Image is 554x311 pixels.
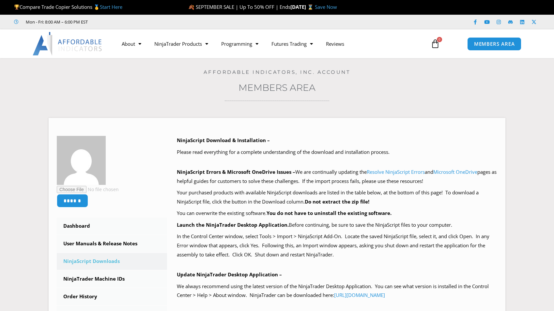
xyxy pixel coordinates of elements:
a: Resolve NinjaScript Errors [367,169,425,175]
a: 0 [421,34,450,53]
nav: Menu [115,36,423,51]
b: Update NinjaTrader Desktop Application – [177,271,282,278]
p: In the Control Center window, select Tools > Import > NinjaScript Add-On. Locate the saved NinjaS... [177,232,498,259]
img: 0295e4c254f11d163e51805c7117235a000e19e3392823d969fb820eb8545a9e [57,136,106,185]
iframe: Customer reviews powered by Trustpilot [97,19,195,25]
a: Microsoft OneDrive [433,169,477,175]
strong: [DATE] ⌛ [290,4,315,10]
a: Save Now [315,4,337,10]
a: NinjaScript Downloads [57,253,167,270]
a: [URL][DOMAIN_NAME] [334,292,385,298]
p: We always recommend using the latest version of the NinjaTrader Desktop Application. You can see ... [177,282,498,300]
a: Futures Trading [265,36,319,51]
p: We are continually updating the and pages as helpful guides for customers to solve these challeng... [177,168,498,186]
a: Reviews [319,36,351,51]
a: Programming [215,36,265,51]
a: User Manuals & Release Notes [57,235,167,252]
b: NinjaScript Errors & Microsoft OneDrive Issues – [177,169,295,175]
a: Dashboard [57,218,167,235]
a: NinjaTrader Products [148,36,215,51]
a: About [115,36,148,51]
span: 0 [437,37,442,42]
p: You can overwrite the existing software. [177,209,498,218]
p: Your purchased products with available NinjaScript downloads are listed in the table below, at th... [177,188,498,206]
span: 🍂 SEPTEMBER SALE | Up To 50% OFF | Ends [188,4,290,10]
a: Members Area [239,82,315,93]
span: Compare Trade Copier Solutions 🥇 [14,4,122,10]
span: Mon - Fri: 8:00 AM – 6:00 PM EST [24,18,88,26]
b: NinjaScript Download & Installation – [177,137,270,143]
p: Please read everything for a complete understanding of the download and installation process. [177,148,498,157]
b: You do not have to uninstall the existing software. [267,210,392,216]
a: MEMBERS AREA [467,37,522,51]
span: MEMBERS AREA [474,41,515,46]
p: Before continuing, be sure to save the NinjaScript files to your computer. [177,221,498,230]
a: Affordable Indicators, Inc. Account [204,69,351,75]
a: NinjaTrader Machine IDs [57,270,167,287]
img: 🏆 [14,5,19,9]
a: Order History [57,288,167,305]
a: Start Here [100,4,122,10]
b: Launch the NinjaTrader Desktop Application. [177,221,289,228]
b: Do not extract the zip file! [305,198,369,205]
img: LogoAI | Affordable Indicators – NinjaTrader [33,32,103,56]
